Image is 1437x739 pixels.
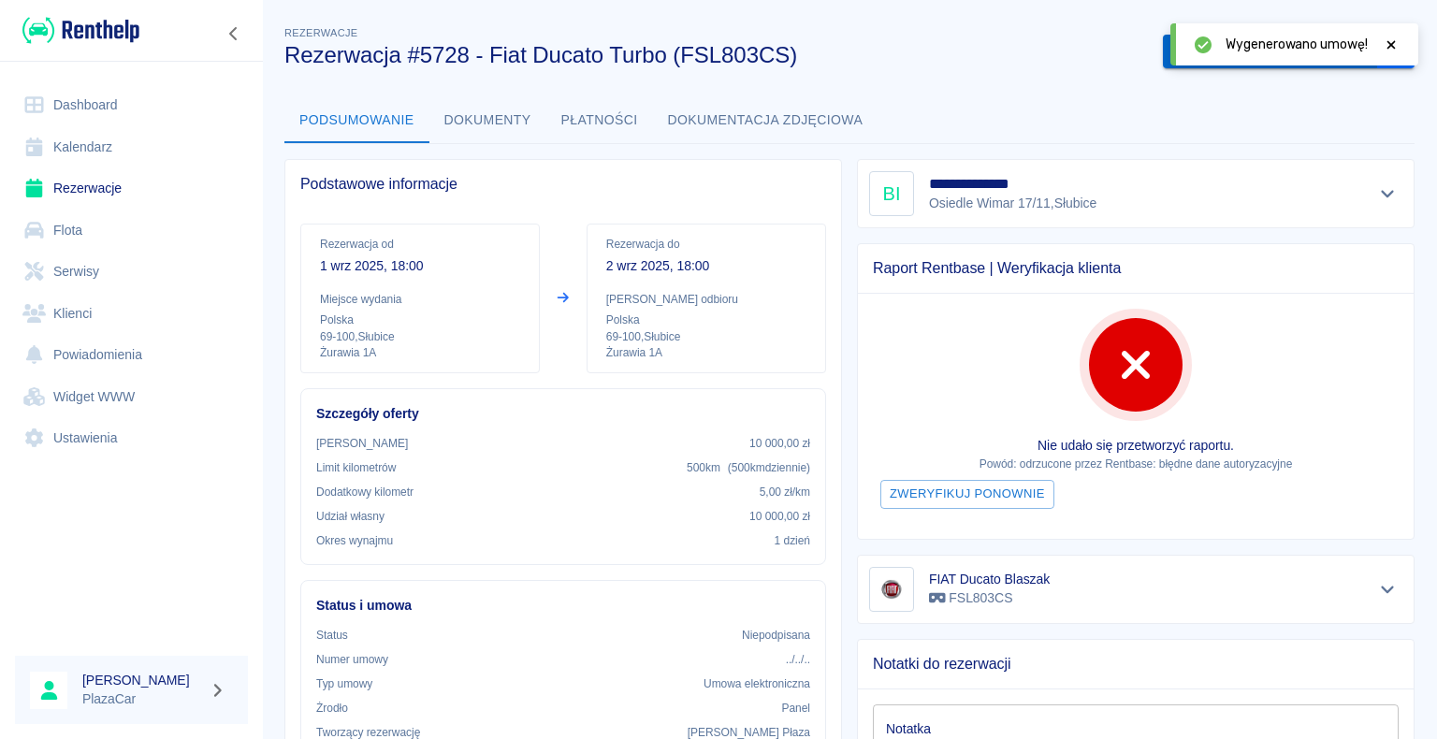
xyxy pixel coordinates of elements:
p: Polska [606,312,806,328]
p: Numer umowy [316,651,388,668]
a: Powiadomienia [15,334,248,376]
span: ( 500 km dziennie ) [728,461,810,474]
h6: [PERSON_NAME] [82,671,202,689]
p: Udział własny [316,508,385,525]
a: Widget WWW [15,376,248,418]
button: Zweryfikuj ponownie [880,480,1054,509]
button: Podpisz umowę elektroniczną [1163,35,1377,69]
a: Flota [15,210,248,252]
p: 69-100 , Słubice [606,328,806,345]
button: Podsumowanie [284,98,429,143]
p: Żrodło [316,700,348,717]
p: Miejsce wydania [320,291,520,308]
button: Dokumentacja zdjęciowa [653,98,878,143]
a: Kalendarz [15,126,248,168]
a: Renthelp logo [15,15,139,46]
p: 2 wrz 2025, 18:00 [606,256,806,276]
p: Umowa elektroniczna [704,675,810,692]
a: Ustawienia [15,417,248,459]
p: Rezerwacja do [606,236,806,253]
p: 1 dzień [775,532,810,549]
p: Dodatkowy kilometr [316,484,414,500]
p: Typ umowy [316,675,372,692]
span: Raport Rentbase | Weryfikacja klienta [873,259,1399,278]
p: 500 km [687,459,810,476]
p: ../../.. [786,651,810,668]
a: Rezerwacje [15,167,248,210]
p: [PERSON_NAME] [316,435,408,452]
p: 10 000,00 zł [749,508,810,525]
p: Okres wynajmu [316,532,393,549]
p: PlazaCar [82,689,202,709]
h3: Rezerwacja #5728 - Fiat Ducato Turbo (FSL803CS) [284,42,1148,68]
img: Renthelp logo [22,15,139,46]
p: Żurawia 1A [606,345,806,361]
h6: Status i umowa [316,596,810,616]
p: Limit kilometrów [316,459,396,476]
span: Rezerwacje [284,27,357,38]
p: 69-100 , Słubice [320,328,520,345]
div: BI [869,171,914,216]
p: Rezerwacja od [320,236,520,253]
button: Dokumenty [429,98,546,143]
p: [PERSON_NAME] odbioru [606,291,806,308]
span: Wygenerowano umowę! [1226,35,1368,54]
span: Podstawowe informacje [300,175,826,194]
button: Pokaż szczegóły [1372,181,1403,207]
p: Niepodpisana [742,627,810,644]
button: Zwiń nawigację [220,22,248,46]
span: Notatki do rezerwacji [873,655,1399,674]
button: Płatności [546,98,653,143]
a: Dashboard [15,84,248,126]
p: Status [316,627,348,644]
img: Image [873,571,910,608]
p: FSL803CS [929,588,1050,608]
p: 10 000,00 zł [749,435,810,452]
p: Powód: odrzucone przez Rentbase: błędne dane autoryzacyjne [873,456,1399,472]
p: Osiedle Wimar 17/11 , Słubice [929,194,1099,213]
p: 1 wrz 2025, 18:00 [320,256,520,276]
h6: Szczegóły oferty [316,404,810,424]
a: Serwisy [15,251,248,293]
h6: FIAT Ducato Blaszak [929,570,1050,588]
button: Pokaż szczegóły [1372,576,1403,602]
p: Panel [782,700,811,717]
p: Nie udało się przetworzyć raportu. [873,436,1399,456]
p: Żurawia 1A [320,345,520,361]
a: Klienci [15,293,248,335]
p: 5,00 zł /km [760,484,810,500]
p: Polska [320,312,520,328]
